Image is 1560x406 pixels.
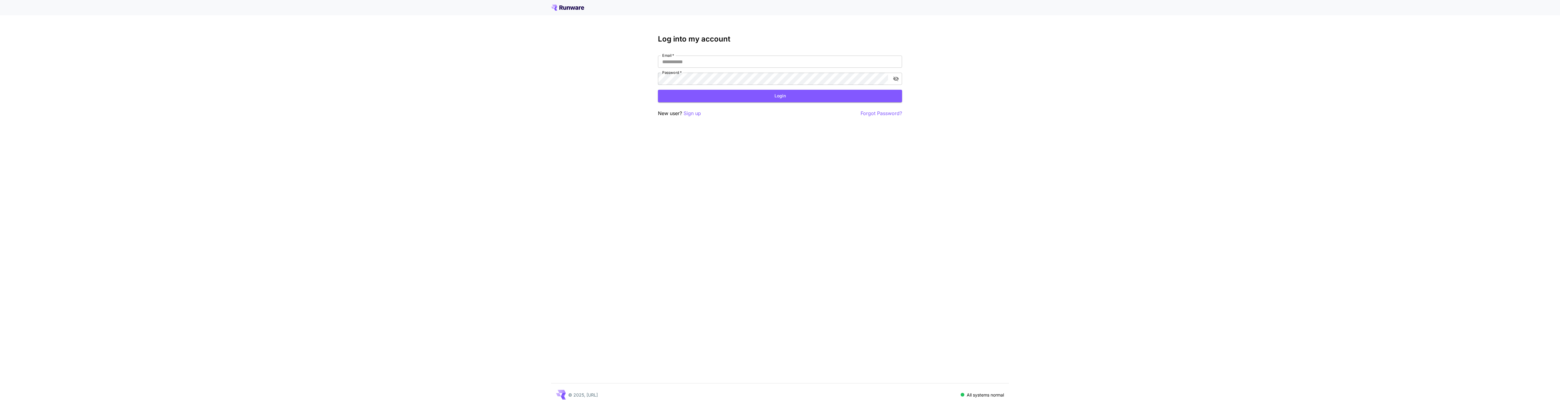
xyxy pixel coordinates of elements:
label: Password [662,70,682,75]
p: All systems normal [967,392,1004,398]
h3: Log into my account [658,35,902,43]
button: toggle password visibility [890,73,901,84]
p: © 2025, [URL] [568,392,598,398]
button: Forgot Password? [861,110,902,117]
button: Sign up [684,110,701,117]
label: Email [662,53,674,58]
p: New user? [658,110,701,117]
button: Login [658,90,902,102]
